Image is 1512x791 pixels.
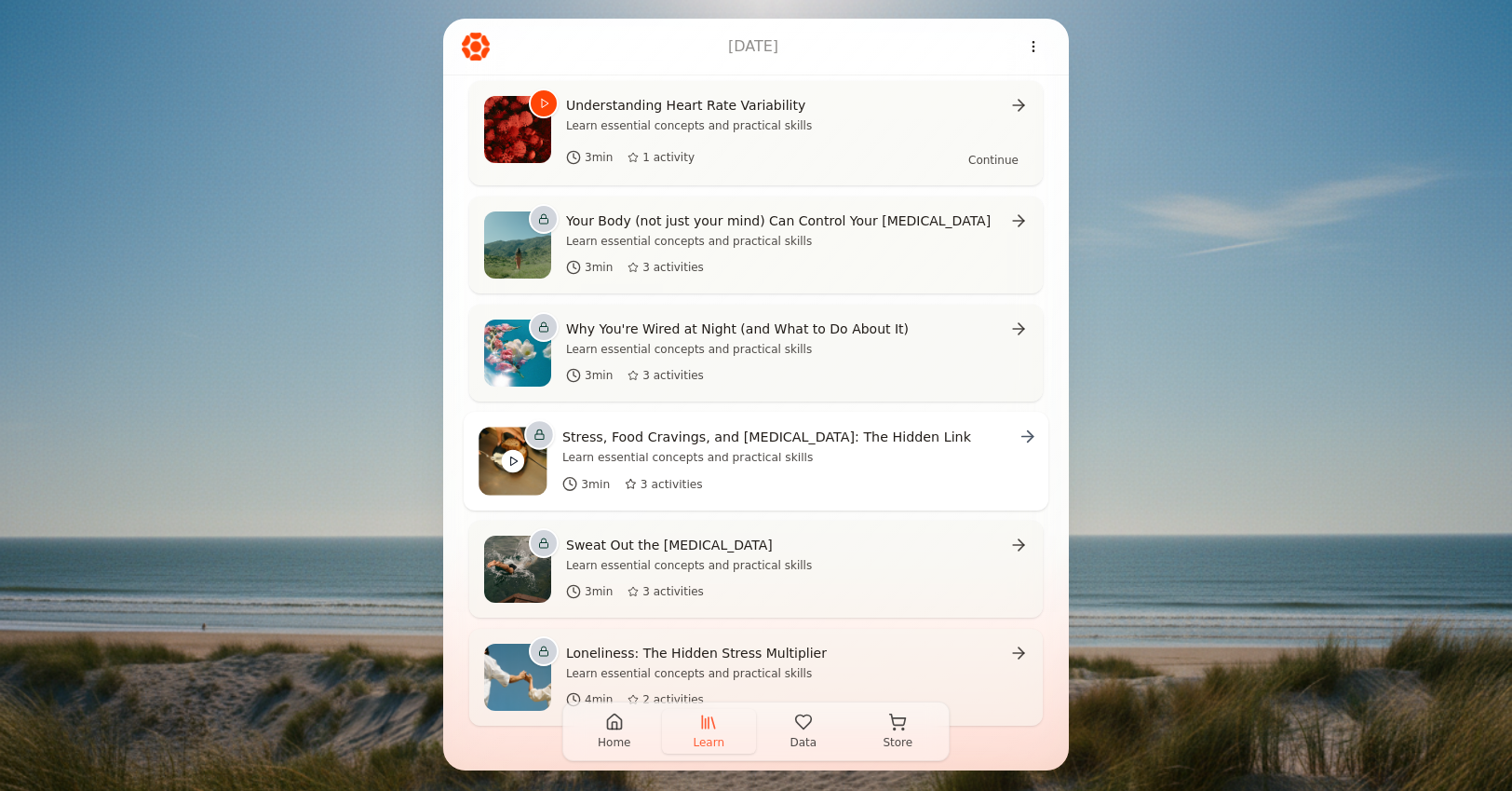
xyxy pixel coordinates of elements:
[566,536,773,554] h3: Sweat Out the [MEDICAL_DATA]
[585,260,613,275] span: 3 min
[693,735,724,750] span: Learn
[566,118,812,133] p: Learn essential concepts and practical skills
[790,735,817,750] span: Data
[642,584,704,599] span: 3 activities
[642,150,695,165] span: 1 activity
[968,154,1019,167] span: Continue
[562,427,971,445] h3: Stress, Food Cravings, and [MEDICAL_DATA]: The Hidden Link
[566,96,805,115] h3: Understanding Heart Rate Variability
[566,234,991,249] p: Learn essential concepts and practical skills
[728,35,778,58] h1: [DATE]
[581,476,610,491] span: 3 min
[566,342,909,357] p: Learn essential concepts and practical skills
[566,320,909,338] h3: Why You're Wired at Night (and What to Do About It)
[883,735,912,750] span: Store
[642,692,704,707] span: 2 activities
[566,644,827,662] h3: Loneliness: The Hidden Stress Multiplier
[642,260,704,275] span: 3 activities
[562,450,971,465] p: Learn essential concepts and practical skills
[585,692,613,707] span: 4 min
[585,150,613,165] span: 3 min
[566,558,812,573] p: Learn essential concepts and practical skills
[598,735,630,750] span: Home
[462,33,490,60] img: Everlast Logo
[585,584,613,599] span: 3 min
[566,666,827,681] p: Learn essential concepts and practical skills
[585,368,613,383] span: 3 min
[641,476,703,491] span: 3 activities
[566,211,991,230] h3: Your Body (not just your mind) Can Control Your [MEDICAL_DATA]
[642,368,704,383] span: 3 activities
